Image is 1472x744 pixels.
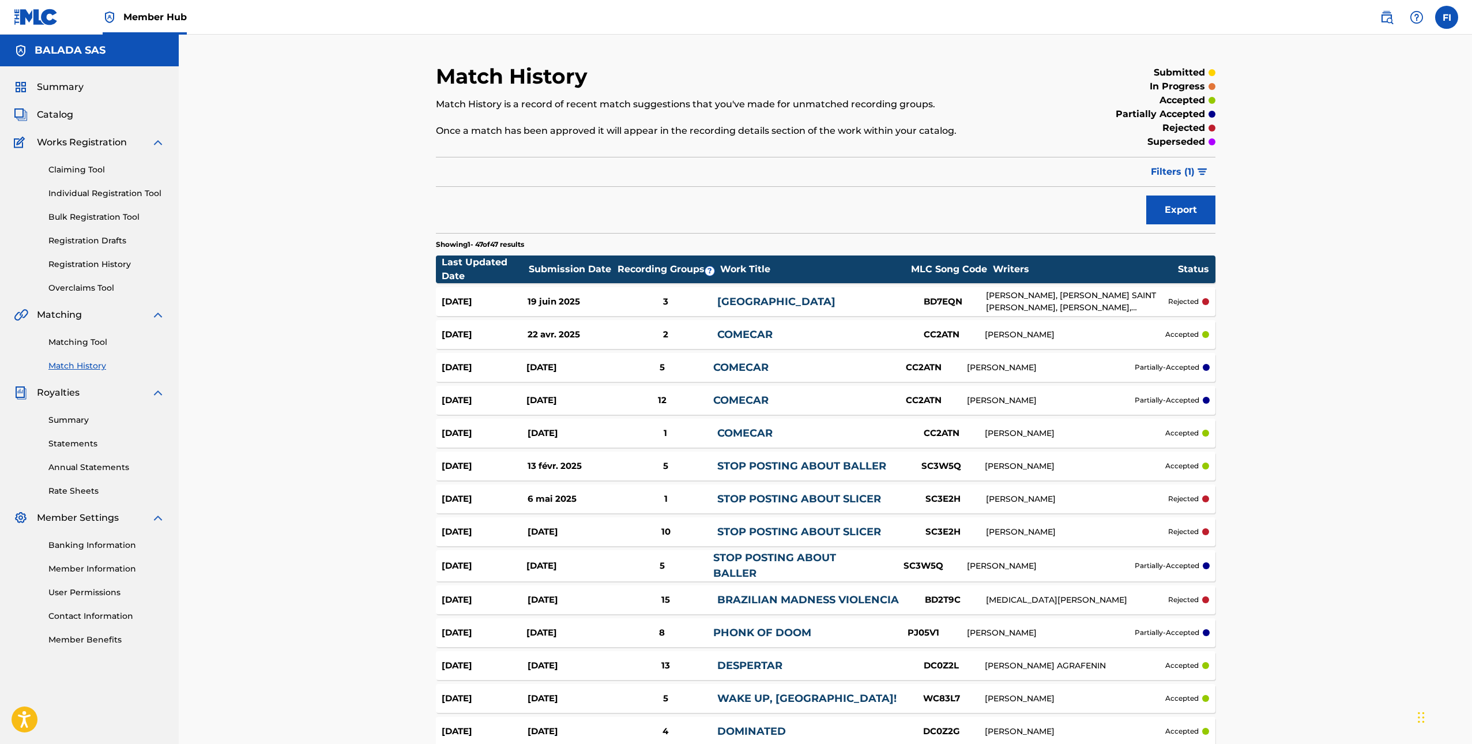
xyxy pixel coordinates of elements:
div: [MEDICAL_DATA][PERSON_NAME] [986,594,1168,606]
p: rejected [1168,296,1199,307]
a: Member Benefits [48,634,165,646]
div: 3 [614,295,718,309]
a: STOP POSTING ABOUT BALLER [717,460,886,472]
div: 1 [613,427,717,440]
div: [DATE] [528,692,613,705]
div: [DATE] [528,725,613,738]
div: DC0Z2G [898,725,985,738]
p: submitted [1154,66,1205,80]
button: Filters (1) [1144,157,1215,186]
div: [PERSON_NAME] [967,627,1135,639]
span: Member Hub [123,10,187,24]
img: expand [151,308,165,322]
a: STOP POSTING ABOUT SLICER [717,493,881,505]
img: filter [1198,168,1207,175]
div: [DATE] [526,361,611,374]
p: rejected [1168,527,1199,537]
div: [DATE] [442,427,528,440]
div: Status [1178,262,1209,276]
a: STOP POSTING ABOUT SLICER [717,525,881,538]
div: 6 mai 2025 [528,493,614,506]
div: 13 [613,659,717,672]
div: User Menu [1435,6,1458,29]
div: 19 juin 2025 [528,295,614,309]
a: User Permissions [48,587,165,599]
a: COMECAR [717,328,773,341]
div: 22 avr. 2025 [528,328,613,341]
p: accepted [1165,428,1199,438]
a: PHONK OF DOOM [713,626,811,639]
div: [DATE] [528,427,613,440]
iframe: Chat Widget [1414,689,1472,744]
img: search [1380,10,1394,24]
div: SC3E2H [899,493,986,506]
div: [DATE] [442,626,526,640]
div: 8 [611,626,713,640]
h5: BALADA SAS [35,44,106,57]
div: Last Updated Date [442,255,528,283]
div: [PERSON_NAME] [967,362,1135,374]
span: ? [705,266,714,276]
a: Registration History [48,258,165,270]
div: [PERSON_NAME] [986,526,1168,538]
img: Matching [14,308,28,322]
div: [DATE] [526,394,611,407]
div: [DATE] [528,659,613,672]
img: MLC Logo [14,9,58,25]
div: CC2ATN [898,328,985,341]
div: [PERSON_NAME] [985,427,1166,439]
div: DC0Z2L [898,659,985,672]
a: COMECAR [717,427,773,439]
a: Rate Sheets [48,485,165,497]
p: superseded [1147,135,1205,149]
p: accepted [1165,693,1199,704]
p: partially accepted [1116,107,1205,121]
div: 5 [611,361,713,374]
p: accepted [1165,461,1199,471]
p: rejected [1168,595,1199,605]
div: 4 [613,725,717,738]
p: partially-accepted [1135,561,1199,571]
p: accepted [1165,660,1199,671]
p: rejected [1162,121,1205,135]
div: [DATE] [526,559,611,573]
div: [DATE] [528,593,614,607]
a: SummarySummary [14,80,84,94]
a: DOMINATED [717,725,786,738]
p: partially-accepted [1135,362,1199,373]
div: [PERSON_NAME] [985,726,1166,738]
div: BD7EQN [899,295,986,309]
a: Member Information [48,563,165,575]
a: COMECAR [713,394,769,407]
div: 10 [614,525,718,539]
div: SC3W5Q [880,559,967,573]
div: Drag [1418,700,1425,735]
a: STOP POSTING ABOUT BALLER [713,551,836,580]
a: Individual Registration Tool [48,187,165,200]
img: help [1410,10,1424,24]
div: [PERSON_NAME] [967,394,1135,407]
p: Match History is a record of recent match suggestions that you've made for unmatched recording gr... [436,97,1036,111]
a: Banking Information [48,539,165,551]
div: SC3W5Q [898,460,985,473]
div: 5 [611,559,713,573]
div: [DATE] [442,394,526,407]
div: [DATE] [442,493,528,506]
div: [PERSON_NAME], [PERSON_NAME] SAINT [PERSON_NAME], [PERSON_NAME], [PERSON_NAME] [986,290,1168,314]
a: COMECAR [713,361,769,374]
div: [PERSON_NAME] [967,560,1135,572]
img: Catalog [14,108,28,122]
div: 15 [614,593,718,607]
p: in progress [1150,80,1205,93]
div: CC2ATN [898,427,985,440]
img: expand [151,386,165,400]
span: Filters ( 1 ) [1151,165,1195,179]
div: [PERSON_NAME] [985,329,1166,341]
div: 2 [613,328,717,341]
img: Accounts [14,44,28,58]
img: Top Rightsholder [103,10,116,24]
a: Contact Information [48,610,165,622]
div: [PERSON_NAME] AGRAFENIN [985,660,1166,672]
img: Member Settings [14,511,28,525]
